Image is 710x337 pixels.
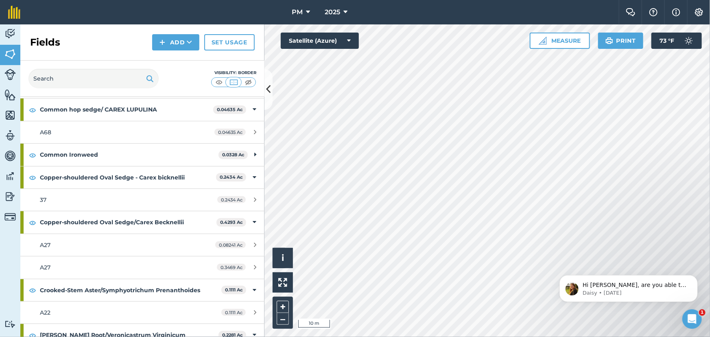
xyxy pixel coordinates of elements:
[694,8,704,16] img: A cog icon
[220,174,243,180] strong: 0.2434 Ac
[29,218,36,228] img: svg+xml;base64,PHN2ZyB4bWxucz0iaHR0cDovL3d3dy53My5vcmcvMjAwMC9zdmciIHdpZHRoPSIxOCIgaGVpZ2h0PSIyNC...
[40,264,50,271] span: A27
[672,7,680,17] img: svg+xml;base64,PHN2ZyB4bWxucz0iaHR0cDovL3d3dy53My5vcmcvMjAwMC9zdmciIHdpZHRoPSIxNyIgaGVpZ2h0PSIxNy...
[40,129,51,136] span: A68
[4,89,16,101] img: svg+xml;base64,PHN2ZyB4bWxucz0iaHR0cDovL3d3dy53My5vcmcvMjAwMC9zdmciIHdpZHRoPSI1NiIgaGVpZ2h0PSI2MC...
[4,28,16,40] img: svg+xml;base64,PD94bWwgdmVyc2lvbj0iMS4wIiBlbmNvZGluZz0idXRmLTgiPz4KPCEtLSBHZW5lcmF0b3I6IEFkb2JlIE...
[20,256,264,278] a: A270.3469 Ac
[539,37,547,45] img: Ruler icon
[159,37,165,47] img: svg+xml;base64,PHN2ZyB4bWxucz0iaHR0cDovL3d3dy53My5vcmcvMjAwMC9zdmciIHdpZHRoPSIxNCIgaGVpZ2h0PSIyNC...
[20,302,264,324] a: A220.1111 Ac
[682,309,702,329] iframe: Intercom live chat
[325,7,340,17] span: 2025
[4,129,16,142] img: svg+xml;base64,PD94bWwgdmVyc2lvbj0iMS4wIiBlbmNvZGluZz0idXRmLTgiPz4KPCEtLSBHZW5lcmF0b3I6IEFkb2JlIE...
[40,166,216,188] strong: Copper-shouldered Oval Sedge - Carex bicknellii
[699,309,706,316] span: 1
[20,144,264,166] div: Common Ironweed0.0328 Ac
[273,248,293,268] button: i
[243,78,253,86] img: svg+xml;base64,PHN2ZyB4bWxucz0iaHR0cDovL3d3dy53My5vcmcvMjAwMC9zdmciIHdpZHRoPSI1MCIgaGVpZ2h0PSI0MC...
[4,170,16,182] img: svg+xml;base64,PD94bWwgdmVyc2lvbj0iMS4wIiBlbmNvZGluZz0idXRmLTgiPz4KPCEtLSBHZW5lcmF0b3I6IEFkb2JlIE...
[4,320,16,328] img: svg+xml;base64,PD94bWwgdmVyc2lvbj0iMS4wIiBlbmNvZGluZz0idXRmLTgiPz4KPCEtLSBHZW5lcmF0b3I6IEFkb2JlIE...
[220,219,243,225] strong: 0.4293 Ac
[229,78,239,86] img: svg+xml;base64,PHN2ZyB4bWxucz0iaHR0cDovL3d3dy53My5vcmcvMjAwMC9zdmciIHdpZHRoPSI1MCIgaGVpZ2h0PSI0MC...
[20,279,264,301] div: Crooked-Stem Aster/Symphyotrichum Prenanthoides0.1111 Ac
[278,278,287,287] img: Four arrows, one pointing top left, one top right, one bottom right and the last bottom left
[222,152,245,158] strong: 0.0328 Ac
[40,211,216,233] strong: Copper-shouldered Oval Sedge/Carex Becknellii
[20,234,264,256] a: A270.08241 Ac
[214,129,246,136] span: 0.04635 Ac
[221,309,246,316] span: 0.1111 Ac
[40,309,50,316] span: A22
[4,190,16,203] img: svg+xml;base64,PD94bWwgdmVyc2lvbj0iMS4wIiBlbmNvZGluZz0idXRmLTgiPz4KPCEtLSBHZW5lcmF0b3I6IEFkb2JlIE...
[4,211,16,223] img: svg+xml;base64,PD94bWwgdmVyc2lvbj0iMS4wIiBlbmNvZGluZz0idXRmLTgiPz4KPCEtLSBHZW5lcmF0b3I6IEFkb2JlIE...
[29,173,36,182] img: svg+xml;base64,PHN2ZyB4bWxucz0iaHR0cDovL3d3dy53My5vcmcvMjAwMC9zdmciIHdpZHRoPSIxOCIgaGVpZ2h0PSIyNC...
[4,69,16,80] img: svg+xml;base64,PD94bWwgdmVyc2lvbj0iMS4wIiBlbmNvZGluZz0idXRmLTgiPz4KPCEtLSBHZW5lcmF0b3I6IEFkb2JlIE...
[4,150,16,162] img: svg+xml;base64,PD94bWwgdmVyc2lvbj0iMS4wIiBlbmNvZGluZz0idXRmLTgiPz4KPCEtLSBHZW5lcmF0b3I6IEFkb2JlIE...
[651,33,702,49] button: 73 °F
[530,33,590,49] button: Measure
[277,313,289,325] button: –
[40,144,218,166] strong: Common Ironweed
[29,150,36,160] img: svg+xml;base64,PHN2ZyB4bWxucz0iaHR0cDovL3d3dy53My5vcmcvMjAwMC9zdmciIHdpZHRoPSIxOCIgaGVpZ2h0PSIyNC...
[30,36,60,49] h2: Fields
[20,166,264,188] div: Copper-shouldered Oval Sedge - Carex bicknellii0.2434 Ac
[217,196,246,203] span: 0.2434 Ac
[211,70,256,76] div: Visibility: Border
[29,285,36,295] img: svg+xml;base64,PHN2ZyB4bWxucz0iaHR0cDovL3d3dy53My5vcmcvMjAwMC9zdmciIHdpZHRoPSIxOCIgaGVpZ2h0PSIyNC...
[660,33,674,49] span: 73 ° F
[626,8,636,16] img: Two speech bubbles overlapping with the left bubble in the forefront
[282,253,284,263] span: i
[4,109,16,121] img: svg+xml;base64,PHN2ZyB4bWxucz0iaHR0cDovL3d3dy53My5vcmcvMjAwMC9zdmciIHdpZHRoPSI1NiIgaGVpZ2h0PSI2MC...
[4,48,16,60] img: svg+xml;base64,PHN2ZyB4bWxucz0iaHR0cDovL3d3dy53My5vcmcvMjAwMC9zdmciIHdpZHRoPSI1NiIgaGVpZ2h0PSI2MC...
[547,258,710,315] iframe: Intercom notifications message
[29,105,36,115] img: svg+xml;base64,PHN2ZyB4bWxucz0iaHR0cDovL3d3dy53My5vcmcvMjAwMC9zdmciIHdpZHRoPSIxOCIgaGVpZ2h0PSIyNC...
[20,121,264,143] a: A680.04635 Ac
[152,34,199,50] button: Add
[40,279,221,301] strong: Crooked-Stem Aster/Symphyotrichum Prenanthoides
[28,69,159,88] input: Search
[8,6,20,19] img: fieldmargin Logo
[292,7,303,17] span: PM
[40,98,213,120] strong: Common hop sedge/ CAREX LUPULINA
[20,98,264,120] div: Common hop sedge/ CAREX LUPULINA0.04635 Ac
[217,264,246,271] span: 0.3469 Ac
[20,189,264,211] a: 370.2434 Ac
[277,301,289,313] button: +
[681,33,697,49] img: svg+xml;base64,PD94bWwgdmVyc2lvbj0iMS4wIiBlbmNvZGluZz0idXRmLTgiPz4KPCEtLSBHZW5lcmF0b3I6IEFkb2JlIE...
[281,33,359,49] button: Satellite (Azure)
[215,241,246,248] span: 0.08241 Ac
[598,33,644,49] button: Print
[217,107,243,112] strong: 0.04635 Ac
[605,36,613,46] img: svg+xml;base64,PHN2ZyB4bWxucz0iaHR0cDovL3d3dy53My5vcmcvMjAwMC9zdmciIHdpZHRoPSIxOSIgaGVpZ2h0PSIyNC...
[204,34,255,50] a: Set usage
[40,241,50,249] span: A27
[146,74,154,83] img: svg+xml;base64,PHN2ZyB4bWxucz0iaHR0cDovL3d3dy53My5vcmcvMjAwMC9zdmciIHdpZHRoPSIxOSIgaGVpZ2h0PSIyNC...
[649,8,658,16] img: A question mark icon
[225,287,243,293] strong: 0.1111 Ac
[20,211,264,233] div: Copper-shouldered Oval Sedge/Carex Becknellii0.4293 Ac
[214,78,224,86] img: svg+xml;base64,PHN2ZyB4bWxucz0iaHR0cDovL3d3dy53My5vcmcvMjAwMC9zdmciIHdpZHRoPSI1MCIgaGVpZ2h0PSI0MC...
[40,196,46,204] span: 37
